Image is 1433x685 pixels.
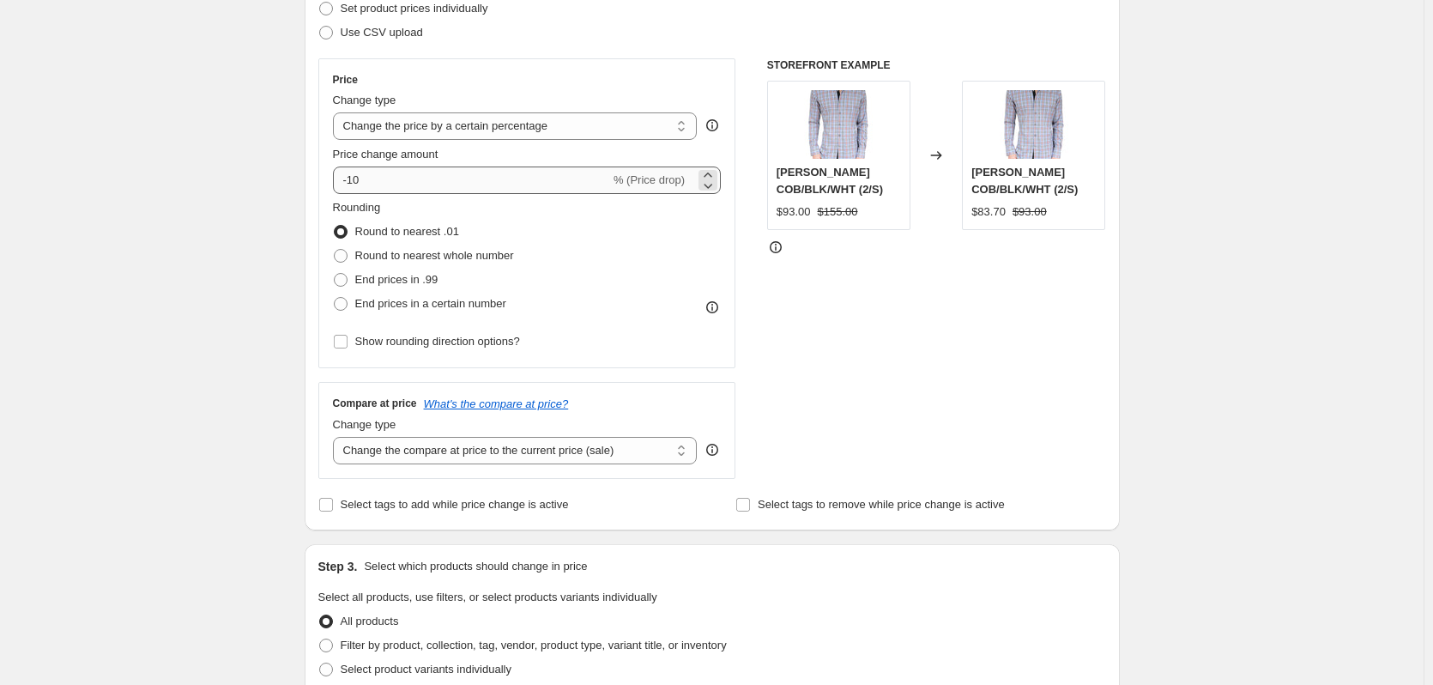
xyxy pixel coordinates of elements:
span: Select tags to remove while price change is active [758,498,1005,511]
span: Select product variants individually [341,663,511,676]
span: All products [341,615,399,627]
span: End prices in a certain number [355,297,506,310]
div: help [704,441,721,458]
span: Round to nearest .01 [355,225,459,238]
input: -15 [333,167,610,194]
span: End prices in .99 [355,273,438,286]
p: Select which products should change in price [364,558,587,575]
img: HTO5203_COBALTBLACKWHITE_1_80x.jpg [1000,90,1068,159]
strike: $155.00 [818,203,858,221]
span: % (Price drop) [614,173,685,186]
h2: Step 3. [318,558,358,575]
span: Select all products, use filters, or select products variants individually [318,591,657,603]
span: [PERSON_NAME] COB/BLK/WHT (2/S) [777,166,883,196]
span: Select tags to add while price change is active [341,498,569,511]
span: Price change amount [333,148,438,161]
button: What's the compare at price? [424,397,569,410]
h3: Compare at price [333,397,417,410]
span: Show rounding direction options? [355,335,520,348]
span: Change type [333,418,396,431]
div: $83.70 [971,203,1006,221]
img: HTO5203_COBALTBLACKWHITE_1_80x.jpg [804,90,873,159]
span: Use CSV upload [341,26,423,39]
span: Set product prices individually [341,2,488,15]
h3: Price [333,73,358,87]
span: [PERSON_NAME] COB/BLK/WHT (2/S) [971,166,1078,196]
span: Change type [333,94,396,106]
span: Rounding [333,201,381,214]
strike: $93.00 [1013,203,1047,221]
h6: STOREFRONT EXAMPLE [767,58,1106,72]
div: $93.00 [777,203,811,221]
div: help [704,117,721,134]
span: Filter by product, collection, tag, vendor, product type, variant title, or inventory [341,639,727,652]
span: Round to nearest whole number [355,249,514,262]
